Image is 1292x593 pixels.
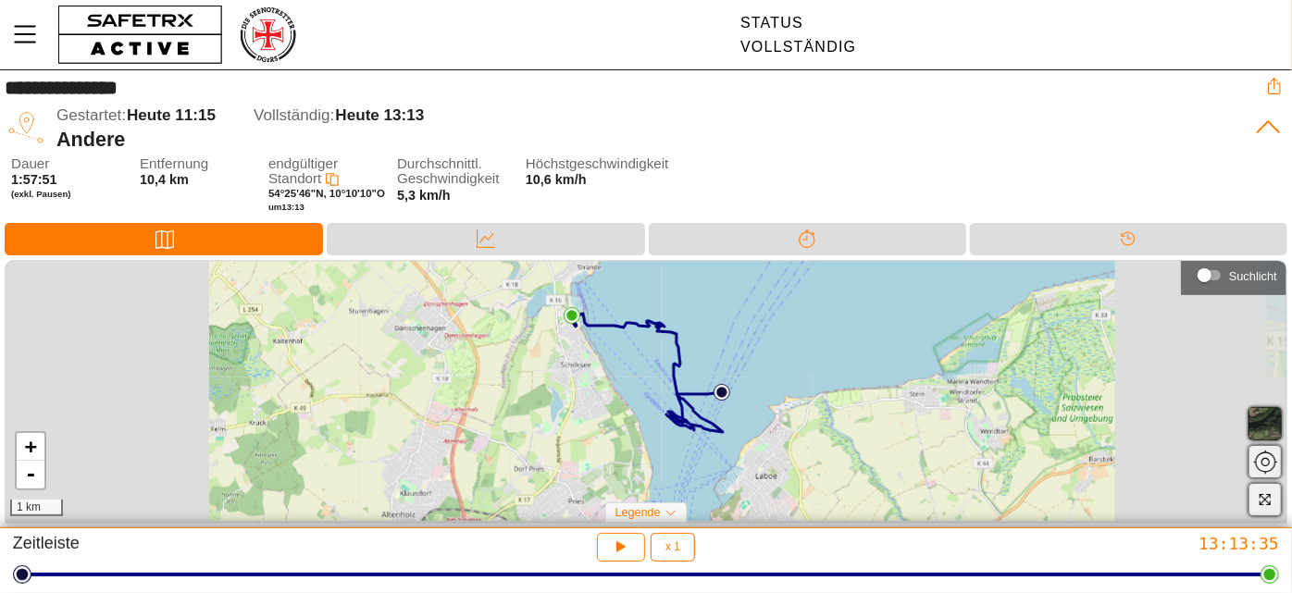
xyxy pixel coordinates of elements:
div: Daten [327,223,644,255]
font: Höchstgeschwindigkeit [526,155,669,171]
font: Zeitleiste [13,534,80,552]
font: 54°25'46"N, 10°10'10"O [268,188,385,199]
font: 10,4 km [140,172,189,187]
font: Status [740,15,803,31]
font: Heute 11:15 [127,106,216,124]
font: x 1 [665,540,680,553]
font: (exkl. Pausen) [11,189,71,199]
font: Heute 13:13 [335,106,424,124]
font: + [25,435,37,458]
div: Karte [5,223,323,255]
font: - [25,463,37,486]
font: 5,3 km/h [397,188,451,203]
div: Suchlicht [1190,262,1277,290]
font: Legende [615,506,661,519]
font: 10,6 km/h [526,172,587,187]
font: um [268,202,281,212]
font: Suchlicht [1229,269,1277,283]
font: Vollständig: [254,106,334,124]
font: 1:57:51 [11,172,57,187]
div: Zeitleiste [970,223,1287,255]
font: endgültiger Standort [268,155,338,187]
font: Gestartet: [56,106,126,124]
img: RescueLogo.png [238,5,297,65]
img: PathEnd.svg [564,307,580,324]
a: Herauszoomen [17,461,44,488]
font: Vollständig [740,39,856,55]
button: x 1 [651,533,695,562]
font: Entfernung [140,155,208,171]
a: Vergrößern [17,433,44,461]
img: TRIP.svg [5,106,47,149]
div: 1 km [10,500,63,516]
font: 13:13:35 [1199,534,1279,553]
font: Andere [56,128,125,151]
img: PathStart.svg [714,384,730,401]
font: Durchschnittl. Geschwindigkeit [397,155,500,187]
font: Dauer [11,155,49,171]
div: Trennung [649,223,966,255]
font: 13:13 [281,202,304,212]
